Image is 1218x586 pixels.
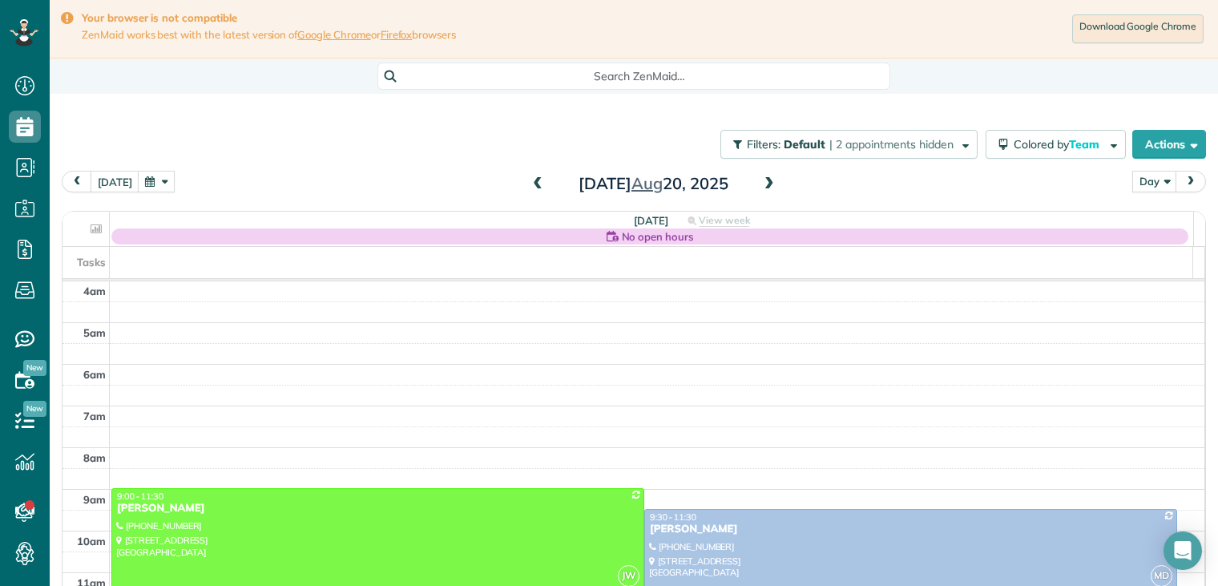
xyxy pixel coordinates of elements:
[77,256,106,269] span: Tasks
[82,28,456,42] span: ZenMaid works best with the latest version of or browsers
[381,28,413,41] a: Firefox
[83,410,106,422] span: 7am
[1132,171,1177,192] button: Day
[720,130,978,159] button: Filters: Default | 2 appointments hidden
[699,214,750,227] span: View week
[117,491,163,502] span: 9:00 - 11:30
[1072,14,1204,43] a: Download Google Chrome
[634,214,668,227] span: [DATE]
[622,228,694,245] span: No open hours
[986,130,1126,159] button: Colored byTeam
[82,11,456,25] strong: Your browser is not compatible
[23,401,46,417] span: New
[1132,130,1206,159] button: Actions
[631,173,663,193] span: Aug
[62,171,92,192] button: prev
[77,535,106,548] span: 10am
[650,511,696,523] span: 9:30 - 11:30
[91,171,139,192] button: [DATE]
[649,523,1172,536] div: [PERSON_NAME]
[83,326,106,339] span: 5am
[1176,171,1206,192] button: next
[297,28,371,41] a: Google Chrome
[116,502,639,515] div: [PERSON_NAME]
[712,130,978,159] a: Filters: Default | 2 appointments hidden
[784,137,826,152] span: Default
[83,493,106,506] span: 9am
[1014,137,1105,152] span: Colored by
[83,451,106,464] span: 8am
[83,368,106,381] span: 6am
[1069,137,1102,152] span: Team
[553,175,753,192] h2: [DATE] 20, 2025
[829,137,954,152] span: | 2 appointments hidden
[747,137,780,152] span: Filters:
[83,285,106,297] span: 4am
[1164,531,1202,570] div: Open Intercom Messenger
[23,360,46,376] span: New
